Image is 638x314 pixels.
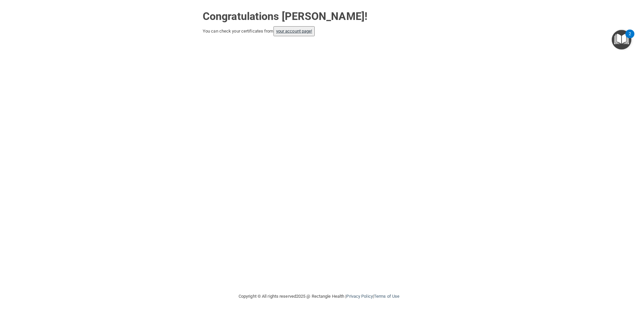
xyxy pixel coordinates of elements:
[612,30,631,50] button: Open Resource Center, 2 new notifications
[203,26,435,36] div: You can check your certificates from
[203,10,368,23] strong: Congratulations [PERSON_NAME]!
[374,294,399,299] a: Terms of Use
[629,34,631,43] div: 2
[198,286,440,307] div: Copyright © All rights reserved 2025 @ Rectangle Health | |
[346,294,372,299] a: Privacy Policy
[276,29,312,34] a: your account page!
[273,26,315,36] button: your account page!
